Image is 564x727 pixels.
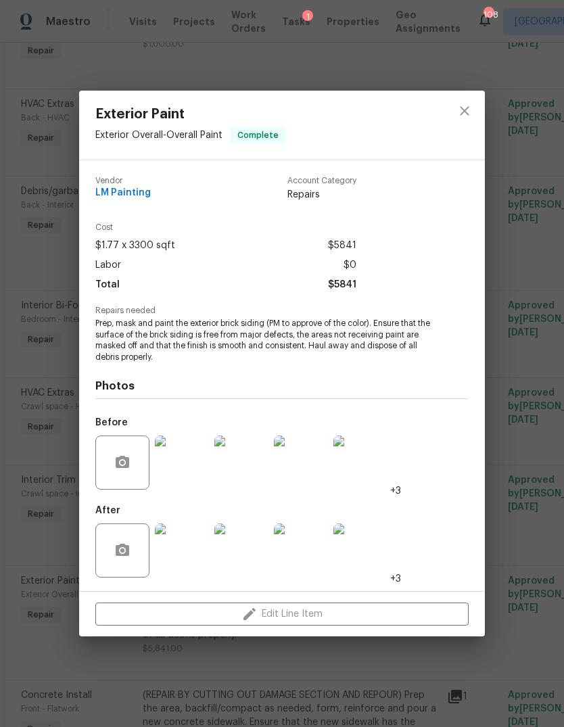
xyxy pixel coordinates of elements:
[95,318,431,363] span: Prep, mask and paint the exterior brick siding (PM to approve of the color). Ensure that the surf...
[95,418,128,427] h5: Before
[344,256,356,275] span: $0
[287,177,356,185] span: Account Category
[95,506,120,515] h5: After
[95,379,469,393] h4: Photos
[484,8,493,22] div: 108
[287,188,356,202] span: Repairs
[390,572,401,586] span: +3
[95,188,151,198] span: LM Painting
[448,95,481,127] button: close
[232,128,284,142] span: Complete
[95,107,285,122] span: Exterior Paint
[390,484,401,498] span: +3
[95,256,121,275] span: Labor
[328,275,356,295] span: $5841
[95,306,469,315] span: Repairs needed
[95,130,222,139] span: Exterior Overall - Overall Paint
[302,10,313,24] div: 1
[95,223,356,232] span: Cost
[95,275,120,295] span: Total
[328,236,356,256] span: $5841
[95,236,175,256] span: $1.77 x 3300 sqft
[95,177,151,185] span: Vendor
